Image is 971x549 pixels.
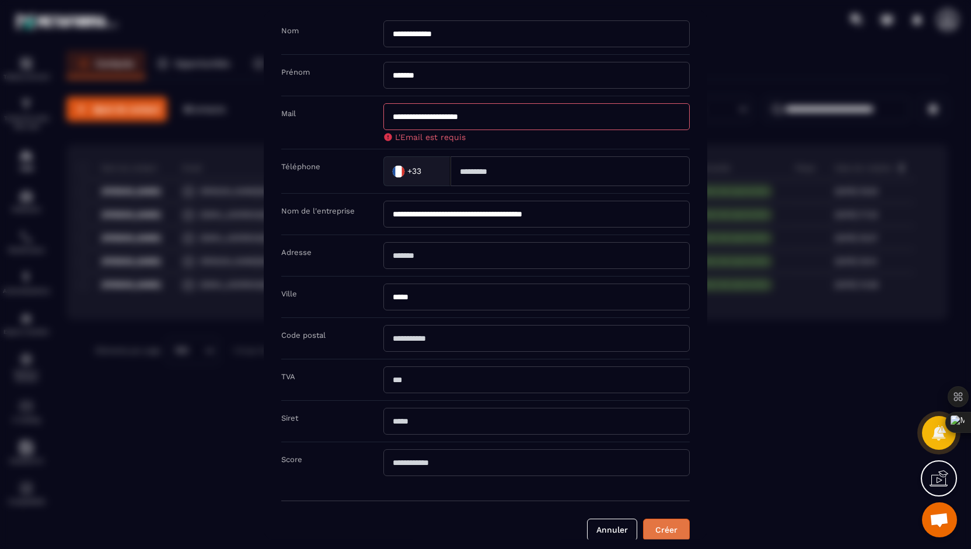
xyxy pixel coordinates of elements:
[281,372,295,380] label: TVA
[395,132,466,141] span: L'Email est requis
[281,109,296,117] label: Mail
[922,502,957,537] div: Ouvrir le chat
[281,454,302,463] label: Score
[281,413,298,422] label: Siret
[424,162,438,180] input: Search for option
[281,247,312,256] label: Adresse
[387,159,410,183] img: Country Flag
[281,67,310,76] label: Prénom
[407,165,421,177] span: +33
[281,206,355,215] label: Nom de l'entreprise
[643,518,690,540] button: Créer
[383,156,450,186] div: Search for option
[281,289,297,298] label: Ville
[281,162,320,170] label: Téléphone
[281,330,326,339] label: Code postal
[587,518,637,540] button: Annuler
[281,26,299,34] label: Nom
